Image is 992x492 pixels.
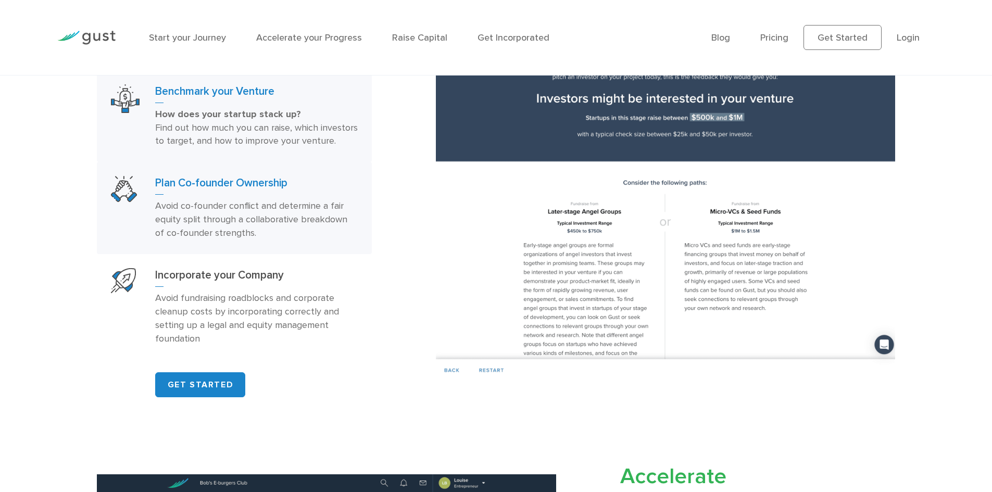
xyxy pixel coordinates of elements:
img: Gust Logo [57,31,116,45]
p: Avoid fundraising roadblocks and corporate cleanup costs by incorporating correctly and setting u... [155,292,358,346]
a: Get Started [803,25,882,50]
a: Plan Co Founder OwnershipPlan Co-founder OwnershipAvoid co-founder conflict and determine a fair ... [97,162,372,254]
a: Login [897,32,920,43]
img: Start Your Company [111,268,136,293]
a: Pricing [760,32,788,43]
h3: Incorporate your Company [155,268,358,287]
h3: Benchmark your Venture [155,84,358,103]
p: Avoid co-founder conflict and determine a fair equity split through a collaborative breakdown of ... [155,199,358,240]
strong: How does your startup stack up? [155,109,301,120]
a: Benchmark Your VentureBenchmark your VentureHow does your startup stack up? Find out how much you... [97,70,372,162]
img: Benchmark Your Venture [111,84,140,113]
a: Blog [711,32,730,43]
img: Benchmark your Venture [436,29,895,381]
a: Raise Capital [392,32,447,43]
h3: Plan Co-founder Ownership [155,176,358,195]
a: Accelerate your Progress [256,32,362,43]
span: Find out how much you can raise, which investors to target, and how to improve your venture. [155,122,358,147]
a: GET STARTED [155,372,245,397]
a: Start Your CompanyIncorporate your CompanyAvoid fundraising roadblocks and corporate cleanup cost... [97,254,372,360]
img: Plan Co Founder Ownership [111,176,137,202]
a: Start your Journey [149,32,226,43]
span: Accelerate [620,463,726,489]
a: Get Incorporated [478,32,549,43]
